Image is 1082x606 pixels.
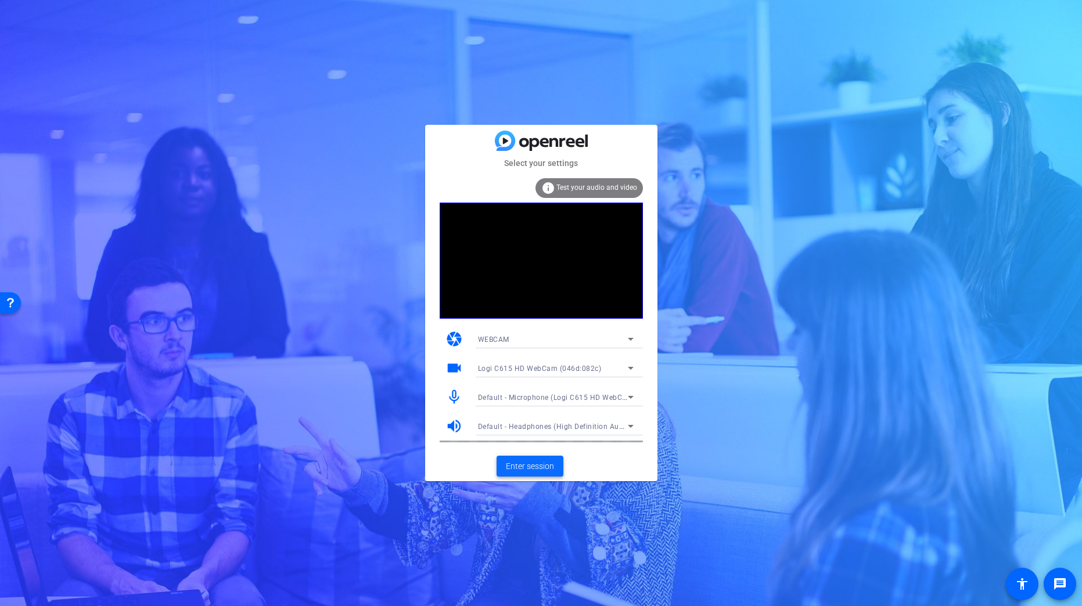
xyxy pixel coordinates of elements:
[478,336,509,344] span: WEBCAM
[445,417,463,435] mat-icon: volume_up
[478,421,657,431] span: Default - Headphones (High Definition Audio Device)
[478,392,680,402] span: Default - Microphone (Logi C615 HD WebCam) (046d:082c)
[445,388,463,406] mat-icon: mic_none
[1053,577,1067,591] mat-icon: message
[445,330,463,348] mat-icon: camera
[497,456,563,477] button: Enter session
[541,181,555,195] mat-icon: info
[425,157,657,169] mat-card-subtitle: Select your settings
[445,359,463,377] mat-icon: videocam
[495,131,588,151] img: blue-gradient.svg
[478,365,602,373] span: Logi C615 HD WebCam (046d:082c)
[1015,577,1029,591] mat-icon: accessibility
[506,460,554,472] span: Enter session
[556,183,637,192] span: Test your audio and video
